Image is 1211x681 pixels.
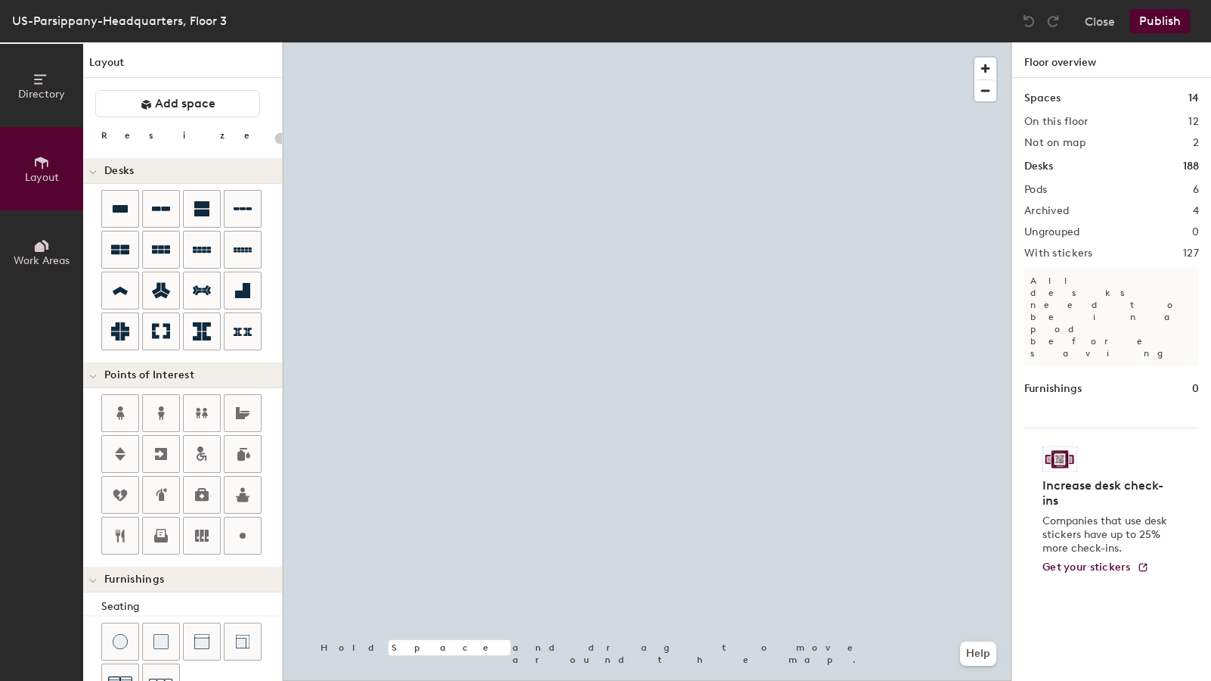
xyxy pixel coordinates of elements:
[12,11,227,30] div: US-Parsippany-Headquarters, Floor 3
[104,165,134,177] span: Desks
[1192,381,1199,397] h1: 0
[183,623,221,661] button: Couch (middle)
[1024,158,1053,175] h1: Desks
[1193,205,1199,217] h2: 4
[101,129,268,141] div: Resize
[1012,42,1211,78] h1: Floor overview
[1045,14,1061,29] img: Redo
[1024,184,1047,196] h2: Pods
[1042,446,1077,472] img: Sticker logo
[1042,478,1172,508] h4: Increase desk check-ins
[113,634,128,649] img: Stool
[104,369,194,381] span: Points of Interest
[1042,561,1131,574] span: Get your stickers
[1024,137,1086,149] h2: Not on map
[1192,226,1199,238] h2: 0
[153,634,169,649] img: Cushion
[1024,247,1093,260] h2: With stickers
[1024,205,1069,217] h2: Archived
[14,254,70,267] span: Work Areas
[1193,184,1199,196] h2: 6
[960,642,996,666] button: Help
[1085,9,1115,33] button: Close
[1024,381,1082,397] h1: Furnishings
[235,634,250,649] img: Couch (corner)
[194,634,209,649] img: Couch (middle)
[104,574,164,586] span: Furnishings
[25,171,59,184] span: Layout
[1188,116,1199,128] h2: 12
[18,88,65,101] span: Directory
[1024,116,1089,128] h2: On this floor
[1024,269,1199,365] p: All desks need to be in a pod before saving
[1042,515,1172,555] p: Companies that use desk stickers have up to 25% more check-ins.
[1188,90,1199,107] h1: 14
[155,96,215,111] span: Add space
[142,623,180,661] button: Cushion
[101,599,282,615] div: Seating
[83,54,282,78] h1: Layout
[1130,9,1190,33] button: Publish
[1183,158,1199,175] h1: 188
[101,623,139,661] button: Stool
[224,623,262,661] button: Couch (corner)
[95,90,260,117] button: Add space
[1021,14,1036,29] img: Undo
[1042,561,1149,574] a: Get your stickers
[1193,137,1199,149] h2: 2
[1183,247,1199,260] h2: 127
[1024,226,1080,238] h2: Ungrouped
[1024,90,1061,107] h1: Spaces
